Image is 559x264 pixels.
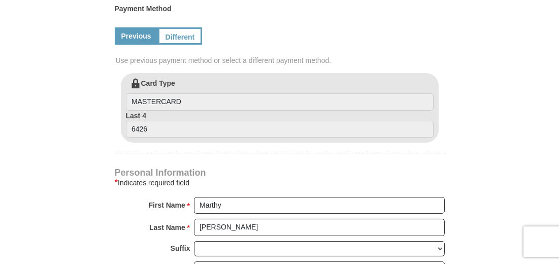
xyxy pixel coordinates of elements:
[115,27,158,45] a: Previous
[126,121,434,138] input: Last 4
[126,111,434,138] label: Last 4
[126,93,434,111] input: Card Type
[115,4,445,19] label: Payment Method
[149,198,185,212] strong: First Name
[158,27,203,45] a: Different
[171,241,190,255] strong: Suffix
[115,169,445,177] h4: Personal Information
[126,78,434,111] label: Card Type
[149,220,185,235] strong: Last Name
[116,55,446,65] span: Use previous payment method or select a different payment method.
[115,177,445,189] div: Indicates required field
